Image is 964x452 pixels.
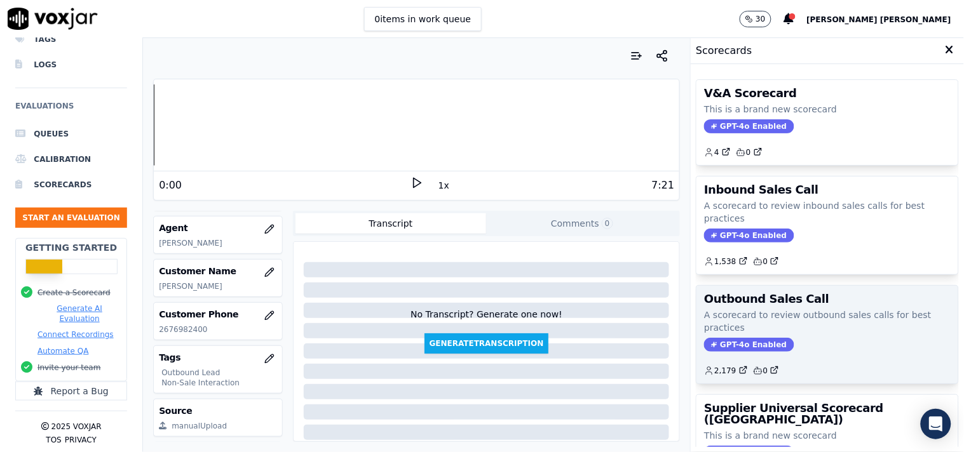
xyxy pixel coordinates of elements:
[704,229,794,243] span: GPT-4o Enabled
[159,238,276,248] p: [PERSON_NAME]
[295,213,487,234] button: Transcript
[807,15,951,24] span: [PERSON_NAME] [PERSON_NAME]
[15,98,127,121] h6: Evaluations
[172,421,227,431] div: manualUpload
[691,38,964,64] div: Scorecards
[704,429,951,442] p: This is a brand new scorecard
[704,256,752,267] button: 1,538
[15,27,127,52] a: Tags
[364,7,482,31] button: 0items in work queue
[161,378,276,388] p: Non-Sale Interaction
[25,241,117,254] h2: Getting Started
[756,14,765,24] p: 30
[159,324,276,335] p: 2676982400
[704,147,731,157] a: 4
[37,288,111,298] button: Create a Scorecard
[424,333,549,354] button: GenerateTranscription
[921,409,951,439] div: Open Intercom Messenger
[15,382,127,401] button: Report a Bug
[15,147,127,172] a: Calibration
[736,147,763,157] a: 0
[37,303,121,324] button: Generate AI Evaluation
[704,402,951,425] h3: Supplier Universal Scorecard ([GEOGRAPHIC_DATA])
[159,404,276,417] h3: Source
[46,435,61,445] button: TOS
[37,362,100,373] button: Invite your team
[807,11,964,27] button: [PERSON_NAME] [PERSON_NAME]
[65,435,97,445] button: Privacy
[159,308,276,321] h3: Customer Phone
[704,147,736,157] button: 4
[159,178,182,193] div: 0:00
[704,184,951,196] h3: Inbound Sales Call
[37,329,114,340] button: Connect Recordings
[704,338,794,352] span: GPT-4o Enabled
[704,366,747,376] a: 2,179
[740,11,784,27] button: 30
[15,121,127,147] a: Queues
[704,119,794,133] span: GPT-4o Enabled
[486,213,677,234] button: Comments
[704,199,951,225] p: A scorecard to review inbound sales calls for best practices
[436,176,452,194] button: 1x
[704,256,747,267] a: 1,538
[704,366,752,376] button: 2,179
[740,11,771,27] button: 30
[651,178,674,193] div: 7:21
[15,52,127,77] a: Logs
[15,208,127,228] button: Start an Evaluation
[704,103,951,116] p: This is a brand new scorecard
[411,308,562,333] div: No Transcript? Generate one now!
[159,351,276,364] h3: Tags
[753,256,780,267] a: 0
[704,309,951,334] p: A scorecard to review outbound sales calls for best practices
[161,368,276,378] p: Outbound Lead
[753,366,780,376] a: 0
[159,265,276,277] h3: Customer Name
[8,8,98,30] img: voxjar logo
[15,172,127,197] a: Scorecards
[704,293,951,305] h3: Outbound Sales Call
[159,281,276,291] p: [PERSON_NAME]
[51,422,102,432] p: 2025 Voxjar
[37,346,88,356] button: Automate QA
[159,222,276,234] h3: Agent
[704,88,951,99] h3: V&A Scorecard
[602,218,613,229] span: 0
